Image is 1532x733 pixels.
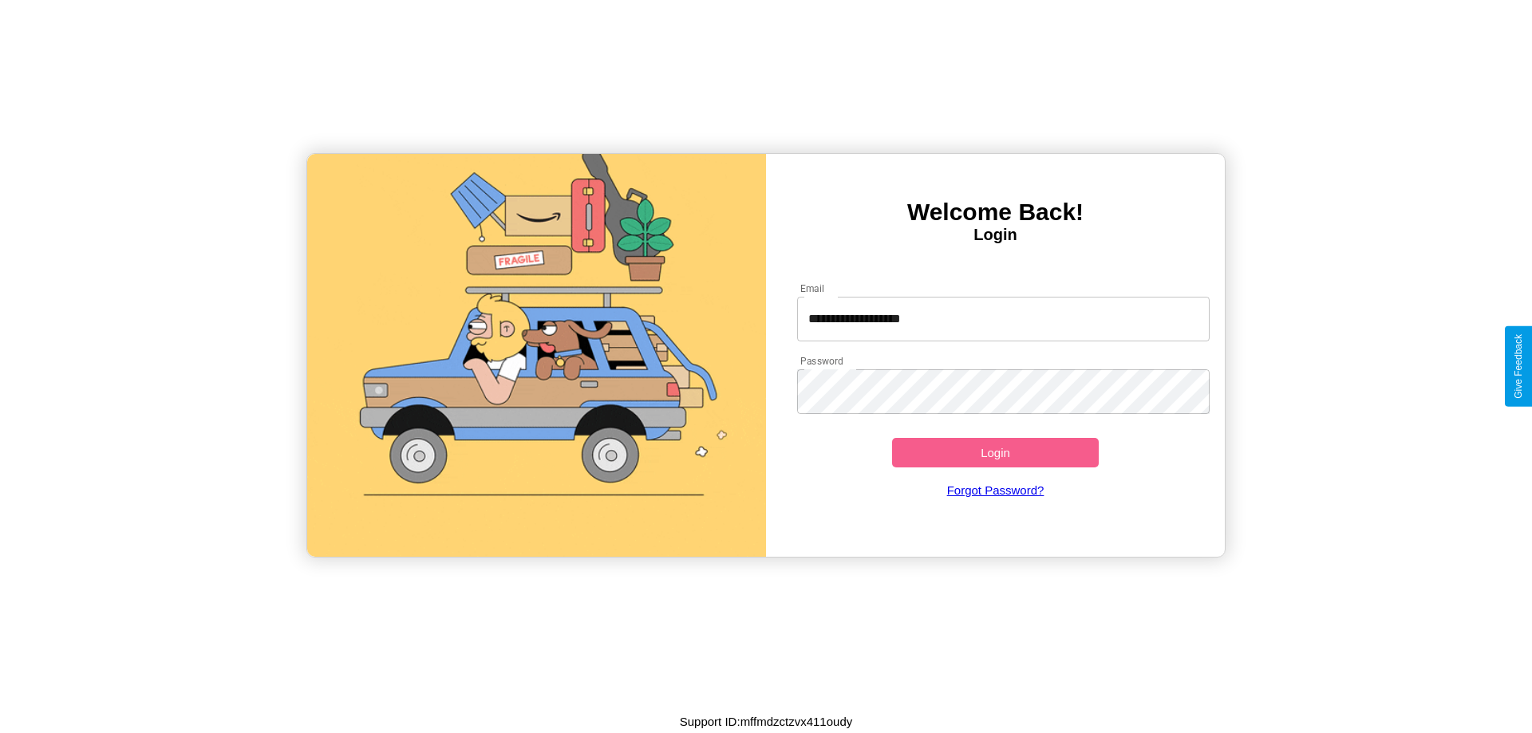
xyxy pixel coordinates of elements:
[680,711,853,732] p: Support ID: mffmdzctzvx411oudy
[766,199,1225,226] h3: Welcome Back!
[800,354,843,368] label: Password
[789,467,1202,513] a: Forgot Password?
[766,226,1225,244] h4: Login
[307,154,766,557] img: gif
[1513,334,1524,399] div: Give Feedback
[800,282,825,295] label: Email
[892,438,1099,467] button: Login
